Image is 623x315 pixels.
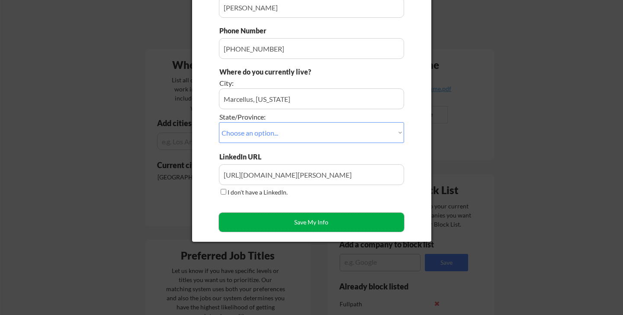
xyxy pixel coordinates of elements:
[219,152,284,162] div: LinkedIn URL
[219,164,404,185] input: Type here...
[219,26,271,36] div: Phone Number
[228,188,288,196] label: I don't have a LinkedIn.
[219,38,404,59] input: Type here...
[219,213,404,232] button: Save My Info
[219,112,356,122] div: State/Province:
[219,67,356,77] div: Where do you currently live?
[219,78,356,88] div: City:
[219,88,404,109] input: e.g. Los Angeles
